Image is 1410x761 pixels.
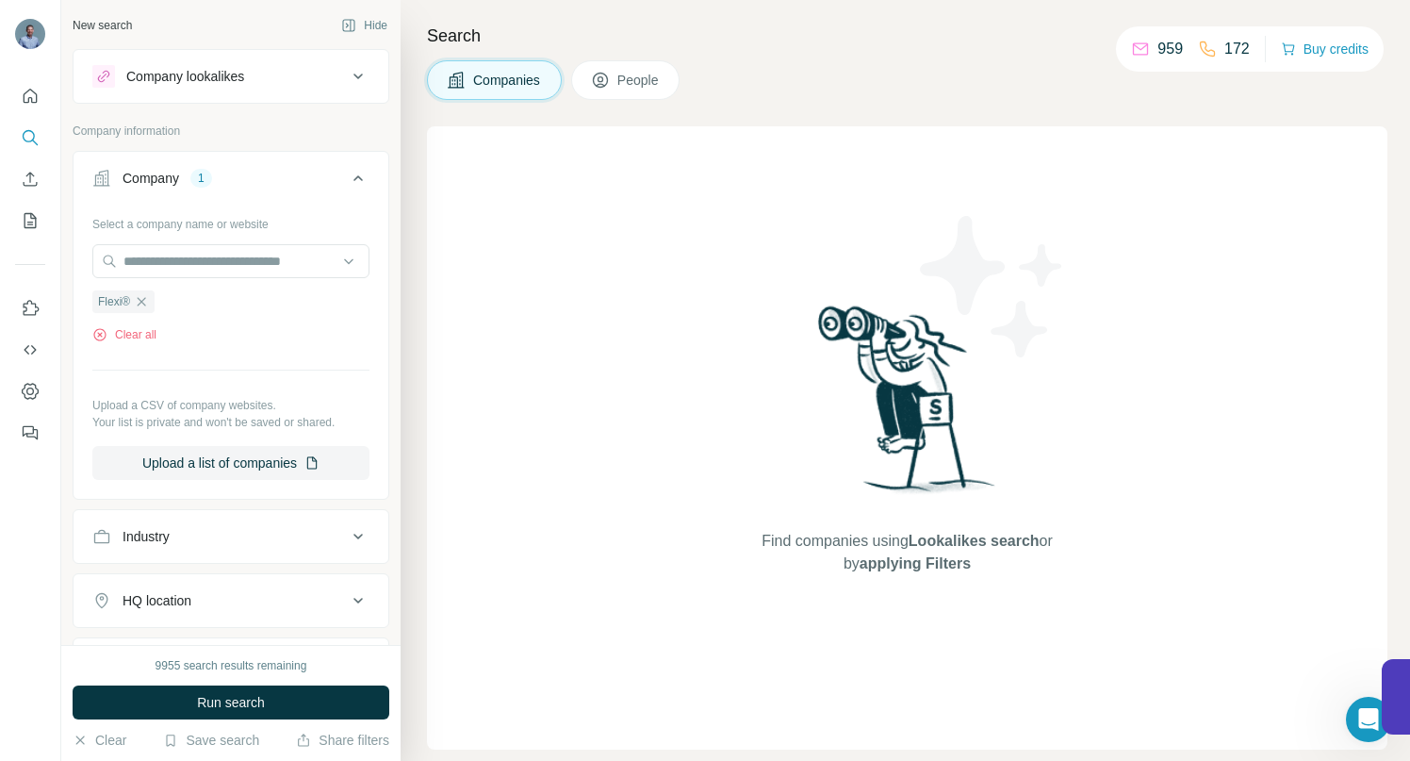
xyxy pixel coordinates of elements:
[15,333,45,367] button: Use Surfe API
[617,71,661,90] span: People
[126,67,244,86] div: Company lookalikes
[473,71,542,90] span: Companies
[15,416,45,450] button: Feedback
[15,19,45,49] img: Avatar
[74,54,388,99] button: Company lookalikes
[92,446,369,480] button: Upload a list of companies
[1224,38,1250,60] p: 172
[74,642,388,687] button: Annual revenue ($)
[73,686,389,720] button: Run search
[15,162,45,196] button: Enrich CSV
[73,123,389,140] p: Company information
[15,204,45,238] button: My lists
[810,301,1006,511] img: Surfe Illustration - Woman searching with binoculars
[908,202,1077,372] img: Surfe Illustration - Stars
[15,121,45,155] button: Search
[909,533,1040,549] span: Lookalikes search
[296,731,389,750] button: Share filters
[74,156,388,208] button: Company1
[860,555,971,571] span: applying Filters
[123,527,170,546] div: Industry
[1157,38,1183,60] p: 959
[756,530,1057,575] span: Find companies using or by
[92,326,156,343] button: Clear all
[92,414,369,431] p: Your list is private and won't be saved or shared.
[197,693,265,712] span: Run search
[98,293,130,310] span: Flexi®
[73,731,126,750] button: Clear
[156,657,307,674] div: 9955 search results remaining
[328,11,401,40] button: Hide
[15,79,45,113] button: Quick start
[73,17,132,34] div: New search
[123,169,179,188] div: Company
[123,591,191,610] div: HQ location
[15,374,45,408] button: Dashboard
[1281,36,1369,62] button: Buy credits
[92,208,369,233] div: Select a company name or website
[15,291,45,325] button: Use Surfe on LinkedIn
[1346,697,1391,742] iframe: Intercom live chat
[74,514,388,559] button: Industry
[190,170,212,187] div: 1
[92,397,369,414] p: Upload a CSV of company websites.
[427,23,1387,49] h4: Search
[163,731,259,750] button: Save search
[74,578,388,623] button: HQ location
